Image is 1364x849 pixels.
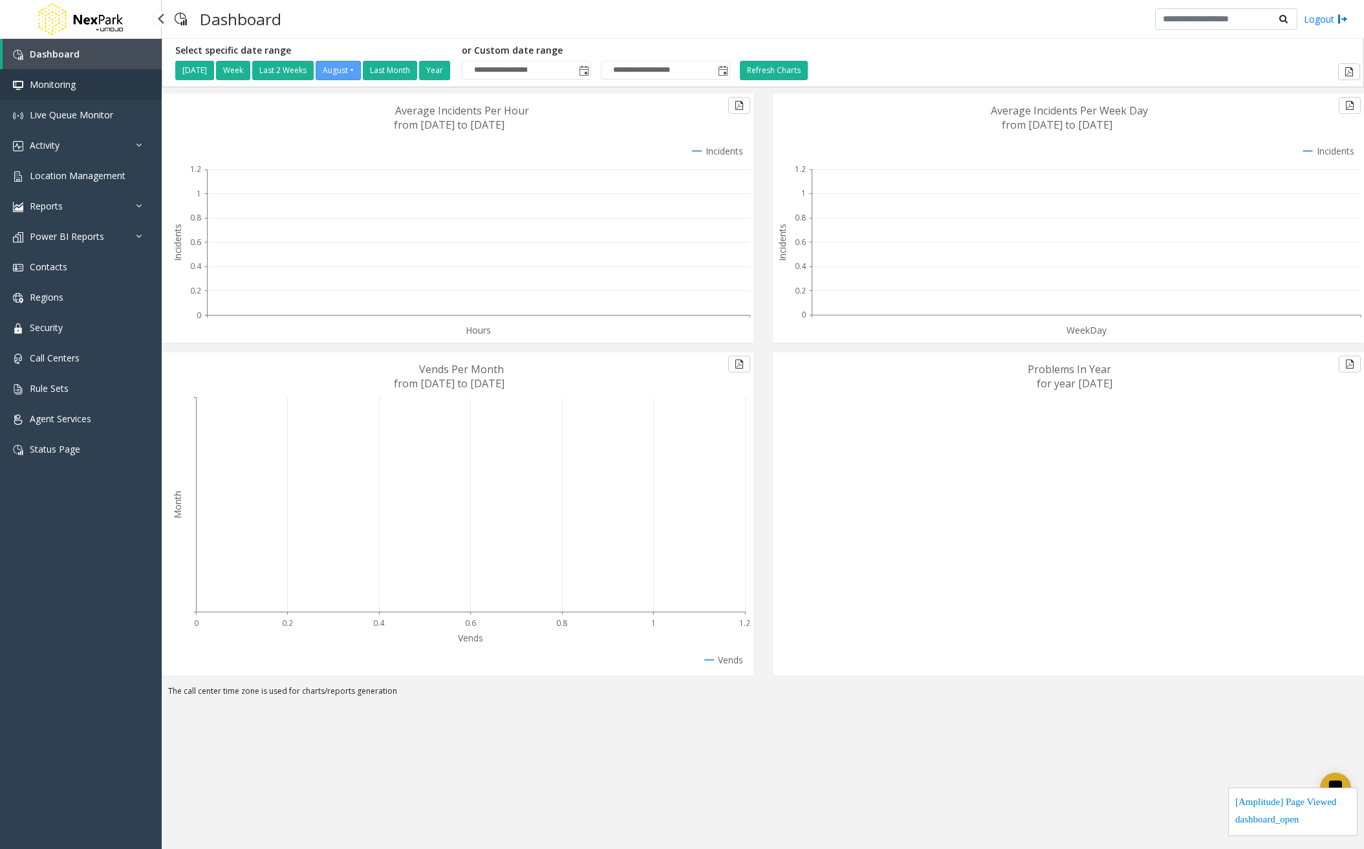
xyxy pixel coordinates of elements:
[190,261,202,272] text: 0.4
[316,61,361,80] button: August
[795,285,806,296] text: 0.2
[795,164,806,175] text: 1.2
[175,3,187,35] img: pageIcon
[30,382,69,394] span: Rule Sets
[1002,118,1112,132] text: from [DATE] to [DATE]
[728,97,750,114] button: Export to pdf
[190,212,201,223] text: 0.8
[394,376,504,391] text: from [DATE] to [DATE]
[715,61,730,80] span: Toggle popup
[1304,12,1348,26] a: Logout
[740,61,808,80] button: Refresh Charts
[171,491,184,519] text: Month
[1339,356,1361,372] button: Export to pdf
[739,618,750,629] text: 1.2
[216,61,250,80] button: Week
[3,39,162,69] a: Dashboard
[801,188,806,199] text: 1
[171,224,184,261] text: Incidents
[1337,12,1348,26] img: logout
[395,103,529,118] text: Average Incidents Per Hour
[728,356,750,372] button: Export to pdf
[30,139,60,151] span: Activity
[991,103,1148,118] text: Average Incidents Per Week Day
[190,164,201,175] text: 1.2
[576,61,590,80] span: Toggle popup
[30,48,80,60] span: Dashboard
[13,354,23,364] img: 'icon'
[30,109,113,121] span: Live Queue Monitor
[13,414,23,425] img: 'icon'
[194,618,199,629] text: 0
[30,413,91,425] span: Agent Services
[556,618,567,629] text: 0.8
[30,261,67,273] span: Contacts
[801,310,806,321] text: 0
[1235,795,1350,812] div: [Amplitude] Page Viewed
[175,61,214,80] button: [DATE]
[1338,63,1360,80] button: Export to pdf
[13,293,23,303] img: 'icon'
[795,261,806,272] text: 0.4
[419,61,450,80] button: Year
[373,618,385,629] text: 0.4
[197,310,201,321] text: 0
[466,324,491,336] text: Hours
[394,118,504,132] text: from [DATE] to [DATE]
[30,321,63,334] span: Security
[13,171,23,182] img: 'icon'
[30,291,63,303] span: Regions
[1037,376,1112,391] text: for year [DATE]
[458,632,483,644] text: Vends
[651,618,656,629] text: 1
[13,263,23,273] img: 'icon'
[175,45,452,56] h5: Select specific date range
[1235,812,1350,830] div: dashboard_open
[462,45,730,56] h5: or Custom date range
[13,232,23,242] img: 'icon'
[1028,362,1111,376] text: Problems In Year
[190,285,201,296] text: 0.2
[795,212,806,223] text: 0.8
[13,384,23,394] img: 'icon'
[1339,97,1361,114] button: Export to pdf
[13,445,23,455] img: 'icon'
[30,352,80,364] span: Call Centers
[13,80,23,91] img: 'icon'
[13,141,23,151] img: 'icon'
[13,202,23,212] img: 'icon'
[30,169,125,182] span: Location Management
[13,50,23,60] img: 'icon'
[30,78,76,91] span: Monitoring
[252,61,314,80] button: Last 2 Weeks
[776,224,788,261] text: Incidents
[30,200,63,212] span: Reports
[30,443,80,455] span: Status Page
[363,61,417,80] button: Last Month
[162,685,1364,704] div: The call center time zone is used for charts/reports generation
[193,3,288,35] h3: Dashboard
[282,618,293,629] text: 0.2
[465,618,476,629] text: 0.6
[13,323,23,334] img: 'icon'
[190,237,201,248] text: 0.6
[13,111,23,121] img: 'icon'
[30,230,104,242] span: Power BI Reports
[795,237,806,248] text: 0.6
[419,362,504,376] text: Vends Per Month
[197,188,201,199] text: 1
[1066,324,1107,336] text: WeekDay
